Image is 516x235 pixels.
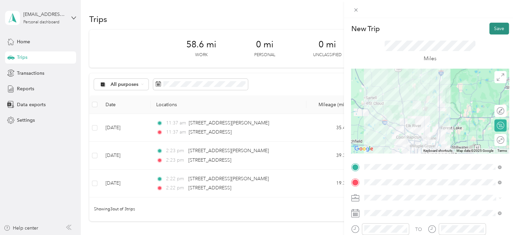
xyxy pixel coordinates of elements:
[415,226,422,233] div: TO
[456,149,493,152] span: Map data ©2025 Google
[489,23,509,34] button: Save
[353,144,375,153] img: Google
[424,54,437,63] p: Miles
[353,144,375,153] a: Open this area in Google Maps (opens a new window)
[423,148,452,153] button: Keyboard shortcuts
[478,197,516,235] iframe: Everlance-gr Chat Button Frame
[351,24,379,33] p: New Trip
